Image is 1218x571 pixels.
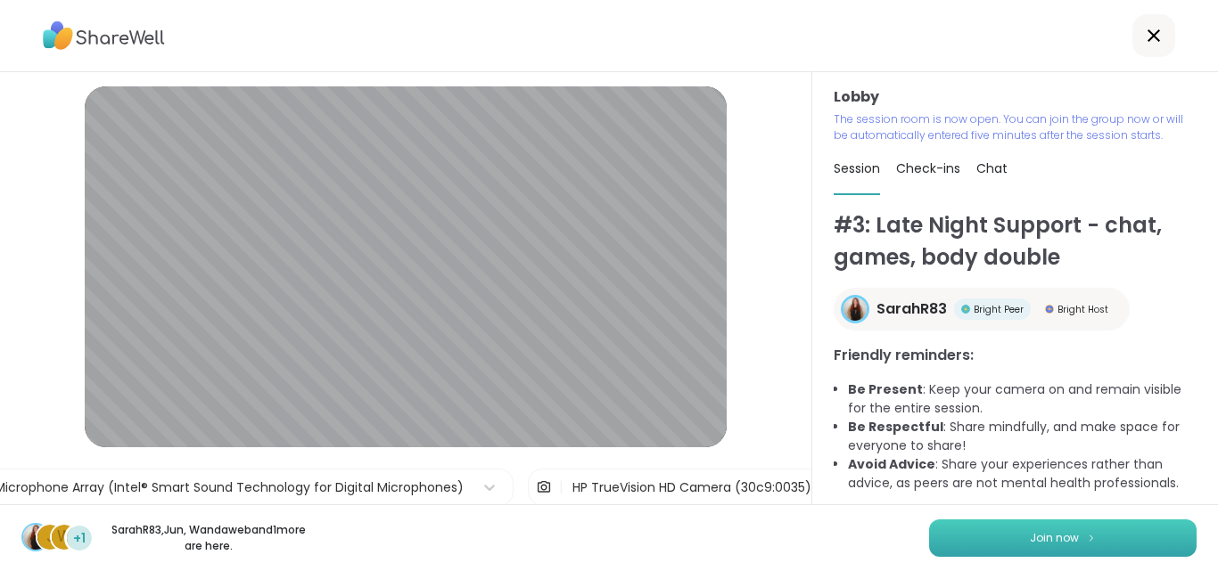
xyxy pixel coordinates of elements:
[834,111,1197,143] p: The session room is now open. You can join the group now or will be automatically entered five mi...
[109,522,309,554] p: SarahR83 , Jun , Wandaweb and 1 more are here.
[73,529,86,548] span: +1
[46,526,54,549] span: J
[844,298,867,321] img: SarahR83
[834,86,1197,108] h3: Lobby
[848,380,923,398] b: Be Present
[834,159,880,177] span: Session
[834,345,1197,366] h3: Friendly reminders:
[1086,533,1097,542] img: ShareWell Logomark
[834,288,1130,330] a: SarahR83SarahR83Bright PeerBright PeerBright HostBright Host
[23,525,48,550] img: SarahR83
[57,526,72,549] span: W
[929,519,1197,557] button: Join now
[848,418,943,436] b: Be Respectful
[848,380,1197,418] li: : Keep your camera on and remain visible for the entire session.
[848,455,935,473] b: Avoid Advice
[976,159,1008,177] span: Chat
[536,469,552,505] img: Camera
[1058,303,1108,316] span: Bright Host
[974,303,1024,316] span: Bright Peer
[848,418,1197,455] li: : Share mindfully, and make space for everyone to share!
[43,15,165,56] img: ShareWell Logo
[876,298,947,320] span: SarahR83
[1030,530,1079,546] span: Join now
[559,469,564,505] span: |
[896,159,960,177] span: Check-ins
[848,455,1197,493] li: : Share your experiences rather than advice, as peers are not mental health professionals.
[572,478,811,497] div: HP TrueVision HD Camera (30c9:0035)
[961,305,970,314] img: Bright Peer
[834,209,1197,273] h1: #3: Late Night Support - chat, games, body double
[1045,305,1054,314] img: Bright Host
